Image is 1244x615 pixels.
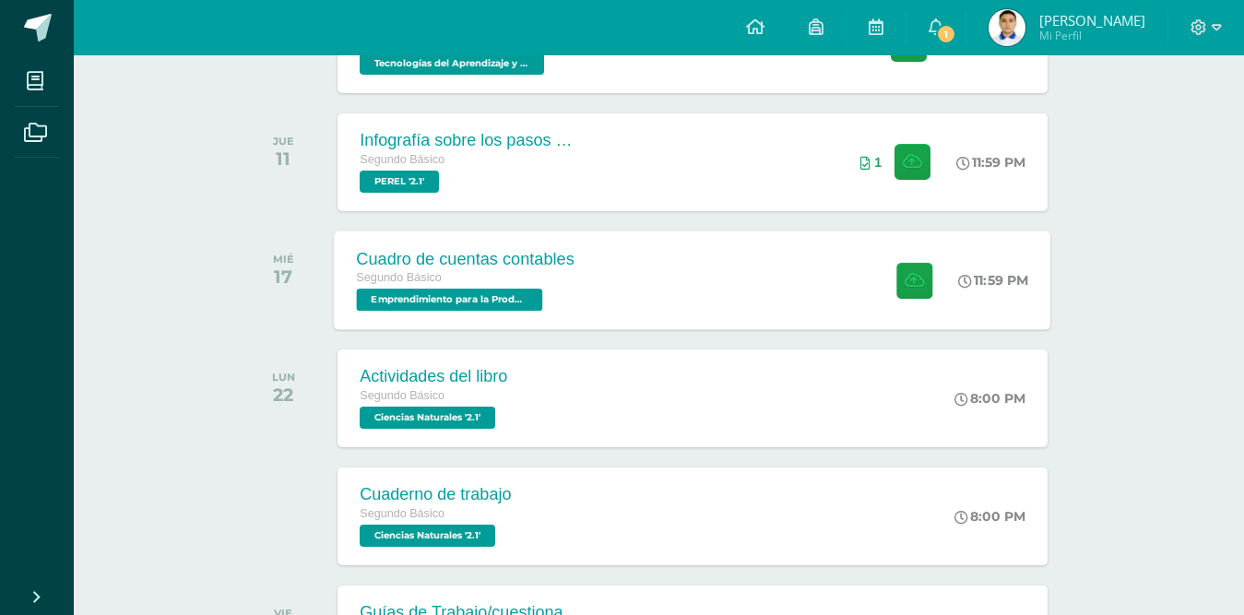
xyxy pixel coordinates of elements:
img: ae0e45a29eca8d30ed7099509389832e.png [989,9,1025,46]
span: Segundo Básico [357,271,443,284]
div: Infografía sobre los pasos para una buena confesión [360,131,581,150]
div: Cuadro de cuentas contables [357,249,575,268]
div: MIÉ [273,253,294,266]
span: Emprendimiento para la Productividad '2.1' [357,289,543,311]
span: Ciencias Naturales '2.1' [360,407,495,429]
div: 22 [272,384,295,406]
div: 11:59 PM [956,154,1025,171]
div: Cuaderno de trabajo [360,485,511,504]
span: 1 [936,24,956,44]
div: 11 [273,148,294,170]
span: Tecnologías del Aprendizaje y la Comunicación '2.1' [360,53,544,75]
div: Actividades del libro [360,367,507,386]
span: Segundo Básico [360,153,444,166]
div: 17 [273,266,294,288]
span: PEREL '2.1' [360,171,439,193]
div: 11:59 PM [959,272,1029,289]
span: 1 [874,155,882,170]
div: JUE [273,135,294,148]
div: LUN [272,371,295,384]
span: Ciencias Naturales '2.1' [360,525,495,547]
span: Mi Perfil [1039,28,1145,43]
span: Segundo Básico [360,389,444,402]
div: 8:00 PM [954,390,1025,407]
span: [PERSON_NAME] [1039,11,1145,30]
span: Segundo Básico [360,507,444,520]
div: Archivos entregados [860,155,882,170]
div: 8:00 PM [954,508,1025,525]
